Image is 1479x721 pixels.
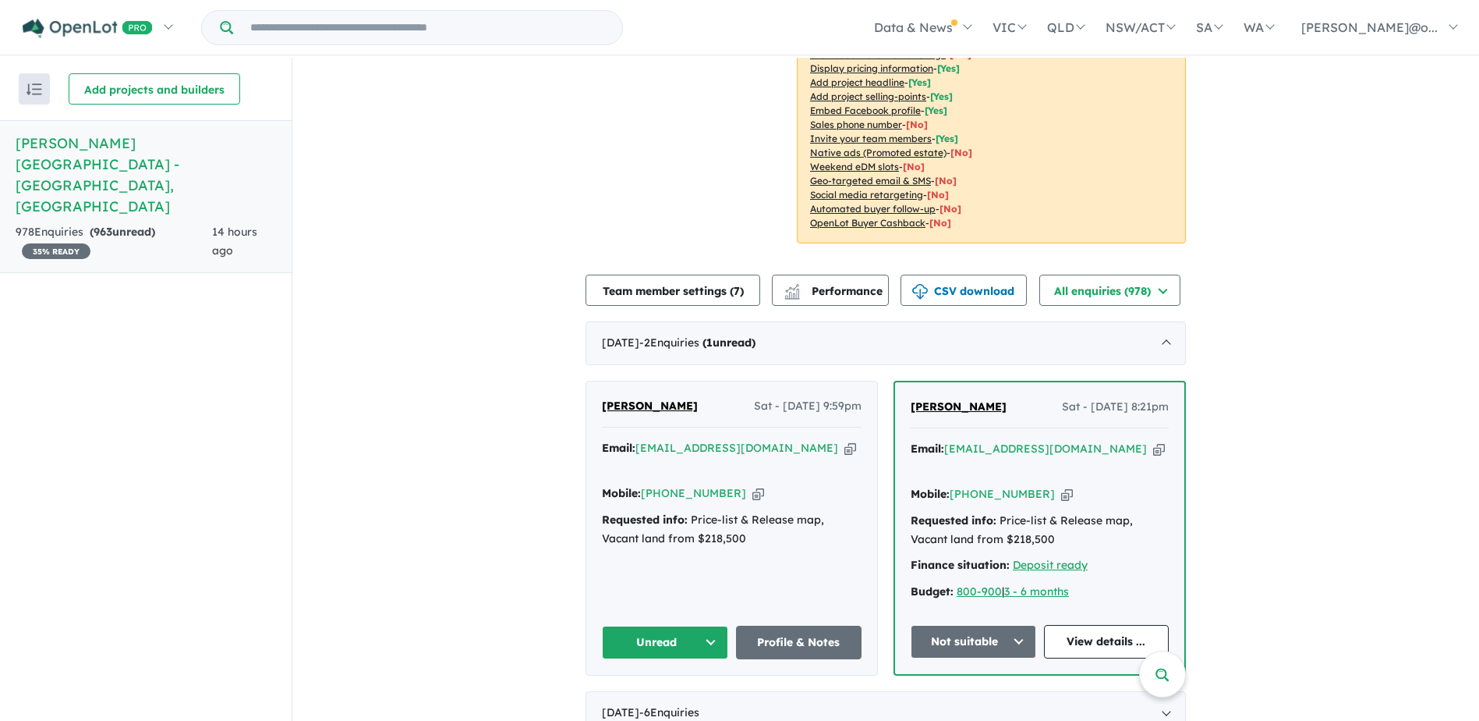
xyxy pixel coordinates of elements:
a: [EMAIL_ADDRESS][DOMAIN_NAME] [944,442,1147,456]
span: [ No ] [950,48,971,60]
button: Add projects and builders [69,73,240,105]
span: [PERSON_NAME]@o... [1301,20,1438,35]
a: [PERSON_NAME] [911,398,1007,417]
button: CSV download [900,275,1027,306]
u: Sales phone number [810,119,902,130]
button: Copy [1061,486,1073,503]
span: 963 [94,225,112,239]
strong: ( unread) [90,225,155,239]
button: Performance [772,275,889,306]
strong: ( unread) [702,336,755,350]
u: Embed Facebook profile [810,105,921,116]
span: - 2 Enquir ies [639,336,755,350]
span: [No] [939,203,961,215]
span: [ Yes ] [937,62,960,74]
button: All enquiries (978) [1039,275,1180,306]
strong: Requested info: [911,513,996,527]
a: [EMAIL_ADDRESS][DOMAIN_NAME] [635,441,838,455]
strong: Requested info: [602,513,688,527]
u: Display pricing information [810,62,933,74]
u: Add project selling-points [810,91,926,102]
span: [ Yes ] [908,76,931,88]
span: Sat - [DATE] 9:59pm [754,397,862,416]
img: line-chart.svg [785,284,799,293]
span: [No] [935,175,957,186]
strong: Mobile: [602,486,641,500]
img: download icon [912,284,928,300]
button: Copy [844,440,856,456]
a: [PHONE_NUMBER] [950,487,1055,501]
a: Profile & Notes [736,626,862,659]
a: 800-900 [957,584,1002,598]
div: 978 Enquir ies [16,223,212,261]
input: Try estate name, suburb, builder or developer [236,11,619,44]
span: [ Yes ] [930,91,953,102]
div: | [911,583,1169,602]
div: Price-list & Release map, Vacant land from $218,500 [911,512,1169,549]
a: [PHONE_NUMBER] [641,486,746,500]
span: Sat - [DATE] 8:21pm [1062,398,1169,417]
span: 1 [706,336,713,350]
u: Invite your team members [810,133,932,144]
h5: [PERSON_NAME][GEOGRAPHIC_DATA] - [GEOGRAPHIC_DATA] , [GEOGRAPHIC_DATA] [16,133,276,217]
span: [PERSON_NAME] [911,400,1007,414]
a: View details ... [1044,625,1169,659]
strong: Finance situation: [911,558,1010,572]
u: Automated buyer follow-up [810,203,936,215]
span: [ Yes ] [925,105,947,116]
button: Copy [1153,441,1165,457]
button: Team member settings (7) [586,275,760,306]
a: Deposit ready [1013,558,1088,572]
div: [DATE] [586,321,1186,365]
img: bar-chart.svg [784,289,800,299]
span: [PERSON_NAME] [602,399,698,413]
span: Performance [787,284,883,298]
span: [No] [950,147,972,158]
span: [ No ] [906,119,928,130]
strong: Budget: [911,584,954,598]
img: Openlot PRO Logo White [23,19,153,38]
a: 3 - 6 months [1004,584,1069,598]
span: - 6 Enquir ies [639,705,699,719]
strong: Mobile: [911,487,950,501]
u: Add project headline [810,76,904,88]
u: OpenLot Buyer Cashback [810,217,925,229]
strong: Email: [911,442,944,456]
span: 14 hours ago [212,225,257,257]
u: Native ads (Promoted estate) [810,147,946,158]
u: Social media retargeting [810,189,923,201]
a: [PERSON_NAME] [602,397,698,416]
button: Copy [752,485,764,502]
span: [No] [903,161,925,172]
u: Weekend eDM slots [810,161,899,172]
button: Not suitable [911,625,1036,659]
button: Unread [602,626,728,659]
img: sort.svg [27,83,42,95]
span: [No] [927,189,949,201]
div: Price-list & Release map, Vacant land from $218,500 [602,511,862,549]
span: [ Yes ] [936,133,958,144]
u: Geo-targeted email & SMS [810,175,931,186]
u: Showcase more than 3 listings [810,48,946,60]
strong: Email: [602,441,635,455]
span: [No] [929,217,951,229]
span: 7 [734,284,740,298]
span: 35 % READY [22,243,90,259]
